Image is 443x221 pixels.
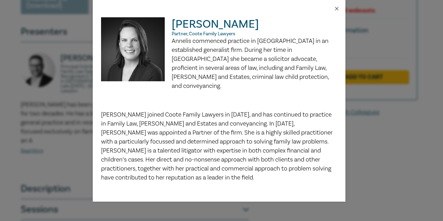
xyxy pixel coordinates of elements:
[101,17,337,37] h2: [PERSON_NAME]
[101,17,172,88] img: Annelis Bos
[334,6,340,12] button: Close
[172,37,329,90] span: Annelis commenced practice in [GEOGRAPHIC_DATA] in an established generalist firm. During her tim...
[172,31,235,37] span: Partner, Coote Family Lawyers
[101,111,333,181] span: [PERSON_NAME] joined Coote Family Lawyers in [DATE], and has continued to practice in Family Law,...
